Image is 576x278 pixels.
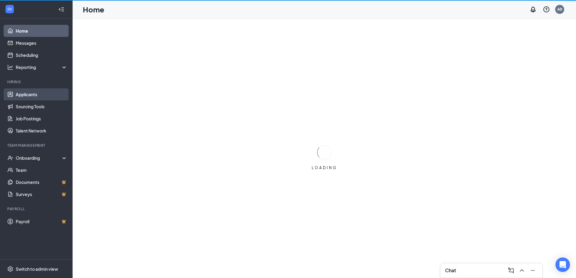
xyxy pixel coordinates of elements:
svg: Minimize [529,267,536,274]
svg: Collapse [58,6,64,12]
svg: WorkstreamLogo [7,6,13,12]
a: Applicants [16,88,67,100]
a: Job Postings [16,113,67,125]
svg: Analysis [7,64,13,70]
div: Onboarding [16,155,62,161]
h1: Home [83,4,104,15]
svg: UserCheck [7,155,13,161]
svg: Notifications [529,6,537,13]
div: Payroll [7,206,66,211]
div: LOADING [309,165,340,170]
a: Sourcing Tools [16,100,67,113]
svg: ComposeMessage [507,267,515,274]
a: Scheduling [16,49,67,61]
a: PayrollCrown [16,215,67,227]
a: SurveysCrown [16,188,67,200]
a: Team [16,164,67,176]
svg: QuestionInfo [543,6,550,13]
button: Minimize [528,266,538,275]
div: Open Intercom Messenger [555,257,570,272]
button: ComposeMessage [506,266,516,275]
svg: ChevronUp [518,267,526,274]
div: AB [557,7,562,12]
a: DocumentsCrown [16,176,67,188]
a: Messages [16,37,67,49]
div: Reporting [16,64,68,70]
a: Talent Network [16,125,67,137]
button: ChevronUp [517,266,527,275]
div: Hiring [7,79,66,84]
h3: Chat [445,267,456,274]
svg: Settings [7,266,13,272]
div: Switch to admin view [16,266,58,272]
a: Home [16,25,67,37]
div: Team Management [7,143,66,148]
